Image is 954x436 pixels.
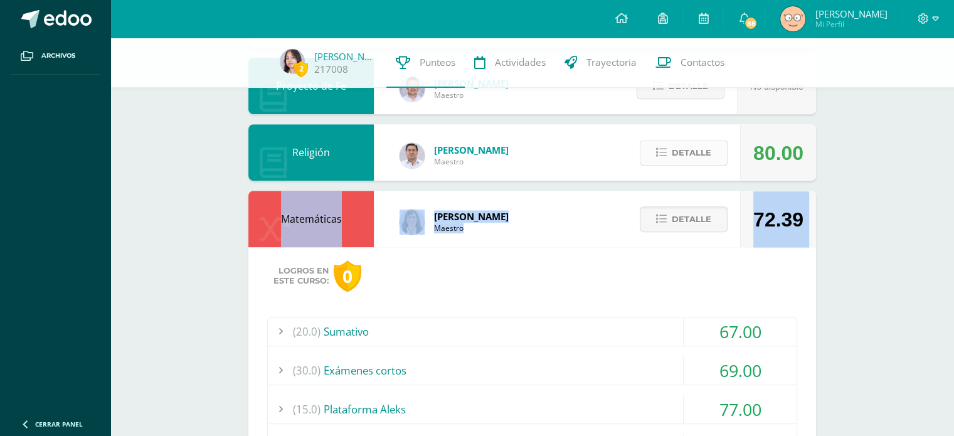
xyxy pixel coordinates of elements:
span: Logros en este curso: [273,266,329,286]
span: Trayectoria [586,56,637,69]
img: 534664ee60f520b42d8813f001d89cd9.png [780,6,805,31]
div: 72.39 [753,191,803,248]
span: Detalle [672,208,711,231]
span: 88 [744,16,758,30]
span: Maestro [434,90,509,100]
span: Punteos [420,56,455,69]
span: Actividades [495,56,546,69]
div: Religión [248,124,374,181]
span: Detalle [672,141,711,164]
div: 80.00 [753,125,803,181]
a: 217008 [314,63,348,76]
button: Detalle [640,206,728,232]
span: Contactos [681,56,724,69]
div: 0 [334,260,361,292]
a: Actividades [465,38,555,88]
img: 15aaa72b904403ebb7ec886ca542c491.png [400,143,425,168]
span: No disponible [750,82,803,92]
span: Maestro [434,223,509,233]
span: Cerrar panel [35,420,83,428]
div: 77.00 [684,395,797,423]
a: [PERSON_NAME] [314,50,377,63]
span: 2 [294,61,308,77]
div: Plataforma Aleks [268,395,797,423]
div: 69.00 [684,356,797,385]
span: Mi Perfil [815,19,887,29]
div: 67.00 [684,317,797,346]
div: Matemáticas [248,191,374,247]
span: Archivos [41,51,75,61]
span: (20.0) [293,317,321,346]
img: 11d0a4ab3c631824f792e502224ffe6b.png [400,210,425,235]
span: (30.0) [293,356,321,385]
img: fe0e1b10cba80dffb9c3bbc660e1dd92.png [280,49,305,74]
div: Exámenes cortos [268,356,797,385]
span: [PERSON_NAME] [434,210,509,223]
a: Archivos [10,38,100,75]
img: 4582bc727a9698f22778fe954f29208c.png [400,77,425,102]
span: (15.0) [293,395,321,423]
div: Sumativo [268,317,797,346]
span: [PERSON_NAME] [434,144,509,156]
a: Punteos [386,38,465,88]
span: [PERSON_NAME] [815,8,887,20]
button: Detalle [640,140,728,166]
a: Contactos [646,38,734,88]
a: Trayectoria [555,38,646,88]
span: Maestro [434,156,509,167]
